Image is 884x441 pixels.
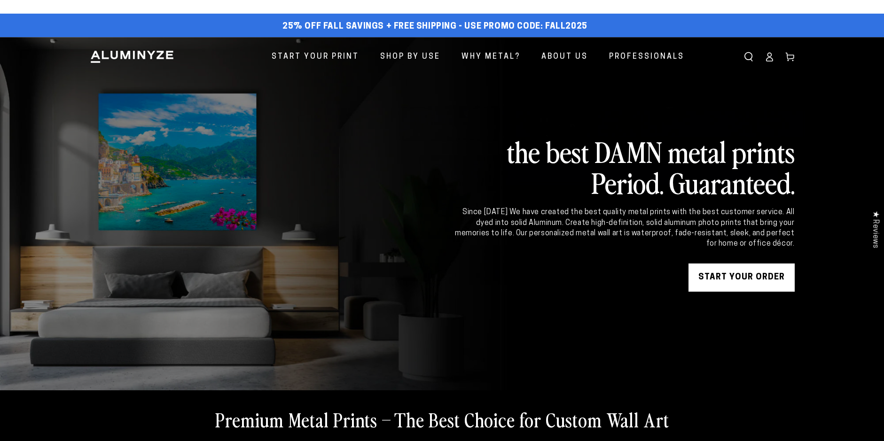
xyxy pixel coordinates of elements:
span: Professionals [609,50,684,64]
span: Start Your Print [272,50,359,64]
a: About Us [534,45,595,70]
a: Start Your Print [265,45,366,70]
div: Since [DATE] We have created the best quality metal prints with the best customer service. All dy... [454,207,795,249]
span: Why Metal? [462,50,520,64]
img: Aluminyze [90,50,174,64]
span: About Us [541,50,588,64]
summary: Search our site [738,46,759,67]
a: Why Metal? [454,45,527,70]
h2: Premium Metal Prints – The Best Choice for Custom Wall Art [215,407,669,432]
a: Shop By Use [373,45,447,70]
span: Shop By Use [380,50,440,64]
h2: the best DAMN metal prints Period. Guaranteed. [454,136,795,198]
span: 25% off FALL Savings + Free Shipping - Use Promo Code: FALL2025 [282,22,587,32]
a: Professionals [602,45,691,70]
div: Click to open Judge.me floating reviews tab [866,203,884,255]
a: START YOUR Order [688,263,795,292]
